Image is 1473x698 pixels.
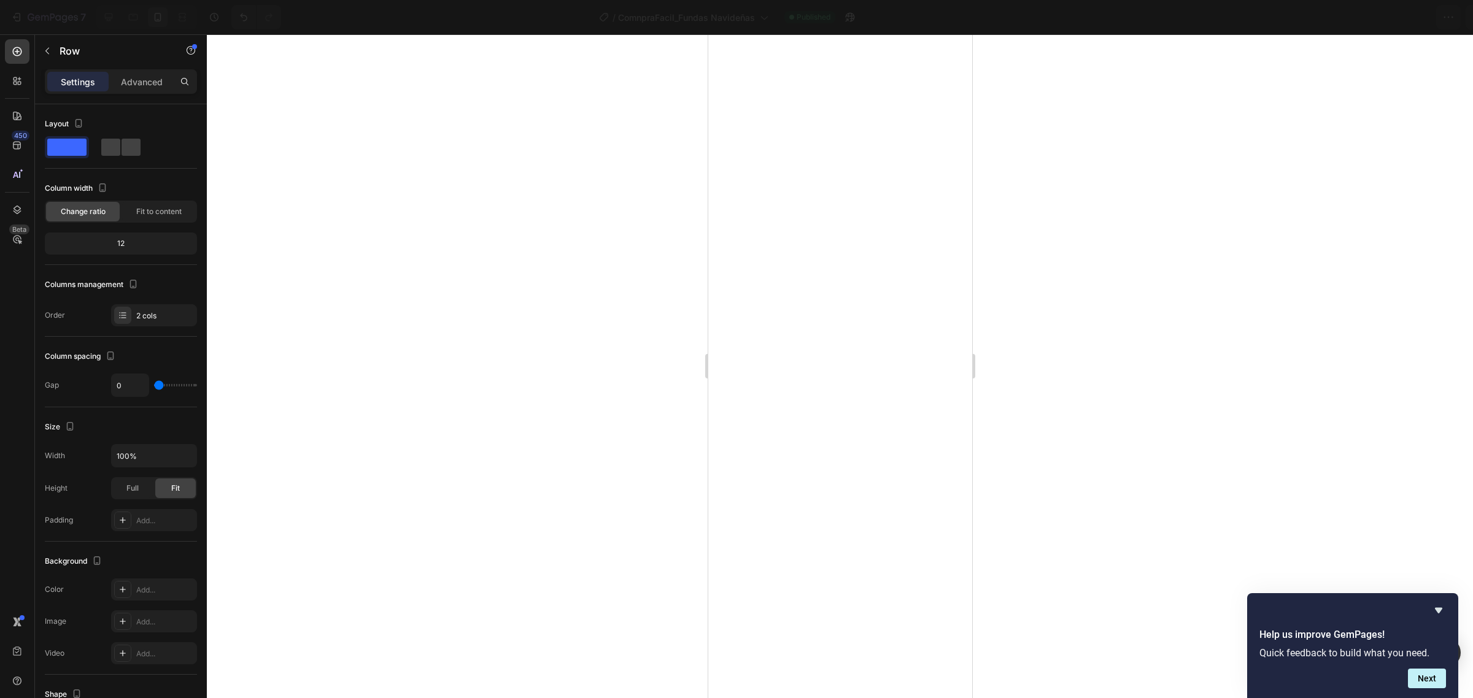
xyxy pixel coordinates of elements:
[126,483,139,494] span: Full
[613,11,616,24] span: /
[171,483,180,494] span: Fit
[1391,5,1443,29] button: Publish
[80,10,86,25] p: 7
[136,616,194,627] div: Add...
[136,585,194,596] div: Add...
[45,116,86,132] div: Layout
[61,75,95,88] p: Settings
[45,584,64,595] div: Color
[45,483,68,494] div: Height
[136,310,194,321] div: 2 cols
[5,5,91,29] button: 7
[45,419,77,435] div: Size
[9,224,29,234] div: Beta
[136,515,194,526] div: Add...
[45,616,66,627] div: Image
[61,206,106,217] span: Change ratio
[797,12,830,23] span: Published
[231,5,281,29] div: Undo/Redo
[121,75,163,88] p: Advanced
[1259,603,1446,688] div: Help us improve GemPages!
[45,380,59,391] div: Gap
[136,206,182,217] span: Fit to content
[1431,603,1446,618] button: Hide survey
[618,11,755,24] span: ComnpraFacil_Fundas Navideñas
[1234,11,1313,24] span: 1 product assigned
[45,450,65,461] div: Width
[47,235,195,252] div: 12
[1408,669,1446,688] button: Next question
[45,180,110,197] div: Column width
[708,34,972,698] iframe: Design area
[45,515,73,526] div: Padding
[1402,11,1432,24] div: Publish
[1259,627,1446,642] h2: Help us improve GemPages!
[112,374,149,396] input: Auto
[1223,5,1341,29] button: 1 product assigned
[12,131,29,140] div: 450
[112,445,196,467] input: Auto
[45,553,104,570] div: Background
[1346,5,1386,29] button: Save
[1259,647,1446,659] p: Quick feedback to build what you need.
[60,44,164,58] p: Row
[45,310,65,321] div: Order
[45,348,118,365] div: Column spacing
[1356,12,1377,23] span: Save
[45,277,141,293] div: Columns management
[45,648,64,659] div: Video
[136,648,194,659] div: Add...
